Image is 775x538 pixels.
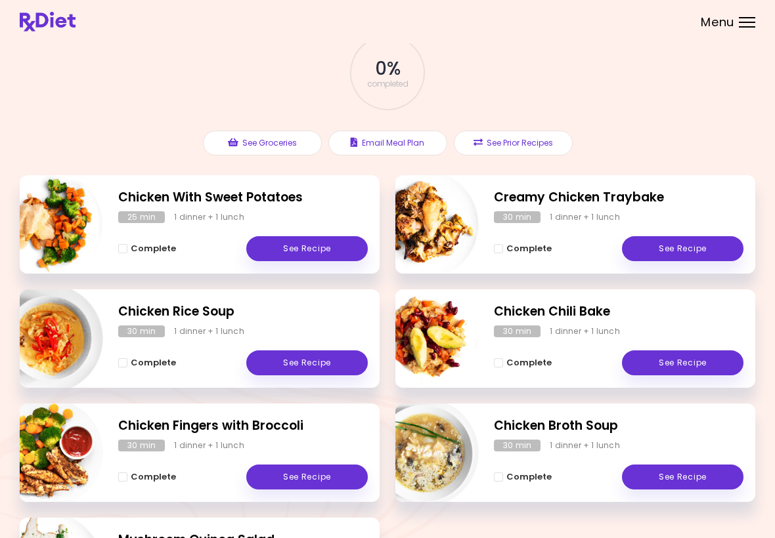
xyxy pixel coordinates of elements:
[174,211,244,223] div: 1 dinner + 1 lunch
[118,469,176,485] button: Complete - Chicken Fingers with Broccoli
[118,355,176,371] button: Complete - Chicken Rice Soup
[174,440,244,451] div: 1 dinner + 1 lunch
[494,241,552,257] button: Complete - Creamy Chicken Traybake
[20,12,76,31] img: RxDiet
[246,350,368,375] a: See Recipe - Chicken Rice Soup
[246,236,368,261] a: See Recipe - Chicken With Sweet Potatoes
[370,284,479,393] img: Info - Chicken Chili Bake
[118,440,165,451] div: 30 min
[118,188,368,207] h2: Chicken With Sweet Potatoes
[550,325,620,337] div: 1 dinner + 1 lunch
[118,211,165,223] div: 25 min
[494,440,541,451] div: 30 min
[550,211,620,223] div: 1 dinner + 1 lunch
[550,440,620,451] div: 1 dinner + 1 lunch
[370,170,479,279] img: Info - Creamy Chicken Traybake
[131,358,176,368] span: Complete
[328,131,447,155] button: Email Meal Plan
[494,325,541,337] div: 30 min
[494,469,552,485] button: Complete - Chicken Broth Soup
[174,325,244,337] div: 1 dinner + 1 lunch
[494,417,743,436] h2: Chicken Broth Soup
[131,472,176,482] span: Complete
[622,465,743,489] a: See Recipe - Chicken Broth Soup
[494,355,552,371] button: Complete - Chicken Chili Bake
[506,243,552,254] span: Complete
[370,398,479,507] img: Info - Chicken Broth Soup
[622,350,743,375] a: See Recipe - Chicken Chili Bake
[506,358,552,368] span: Complete
[494,188,743,207] h2: Creamy Chicken Traybake
[454,131,573,155] button: See Prior Recipes
[118,325,165,337] div: 30 min
[118,302,368,321] h2: Chicken Rice Soup
[701,16,734,28] span: Menu
[246,465,368,489] a: See Recipe - Chicken Fingers with Broccoli
[203,131,322,155] button: See Groceries
[494,211,541,223] div: 30 min
[131,243,176,254] span: Complete
[375,58,399,80] span: 0 %
[118,241,176,257] button: Complete - Chicken With Sweet Potatoes
[118,417,368,436] h2: Chicken Fingers with Broccoli
[367,80,409,88] span: completed
[494,302,743,321] h2: Chicken Chili Bake
[622,236,743,261] a: See Recipe - Creamy Chicken Traybake
[506,472,552,482] span: Complete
